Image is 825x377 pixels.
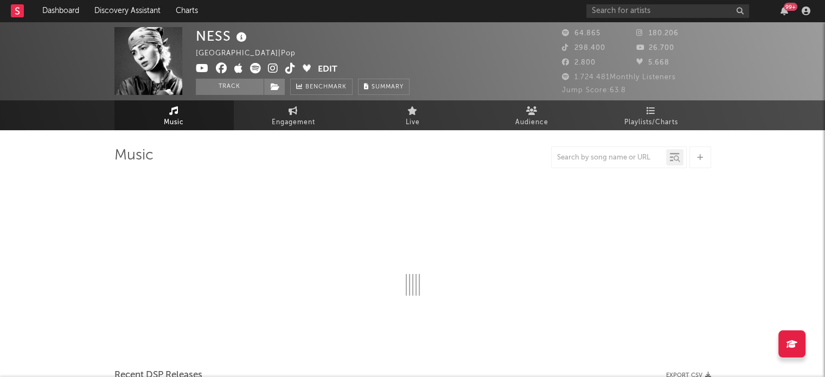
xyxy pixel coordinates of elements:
span: Summary [372,84,404,90]
span: Playlists/Charts [624,116,678,129]
span: Audience [515,116,548,129]
button: Track [196,79,264,95]
span: 298.400 [562,44,605,52]
span: 26.700 [636,44,674,52]
a: Audience [472,100,592,130]
a: Live [353,100,472,130]
button: Edit [318,63,337,76]
a: Playlists/Charts [592,100,711,130]
span: 2.800 [562,59,596,66]
a: Engagement [234,100,353,130]
div: 99 + [784,3,797,11]
input: Search for artists [586,4,749,18]
button: 99+ [781,7,788,15]
span: 1.724.481 Monthly Listeners [562,74,676,81]
span: Music [164,116,184,129]
input: Search by song name or URL [552,154,666,162]
span: Live [406,116,420,129]
div: [GEOGRAPHIC_DATA] | Pop [196,47,308,60]
div: NESS [196,27,250,45]
span: 64.865 [562,30,600,37]
button: Summary [358,79,410,95]
a: Music [114,100,234,130]
span: 180.206 [636,30,679,37]
span: Engagement [272,116,315,129]
span: Benchmark [305,81,347,94]
a: Benchmark [290,79,353,95]
span: Jump Score: 63.8 [562,87,626,94]
span: 5.668 [636,59,669,66]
